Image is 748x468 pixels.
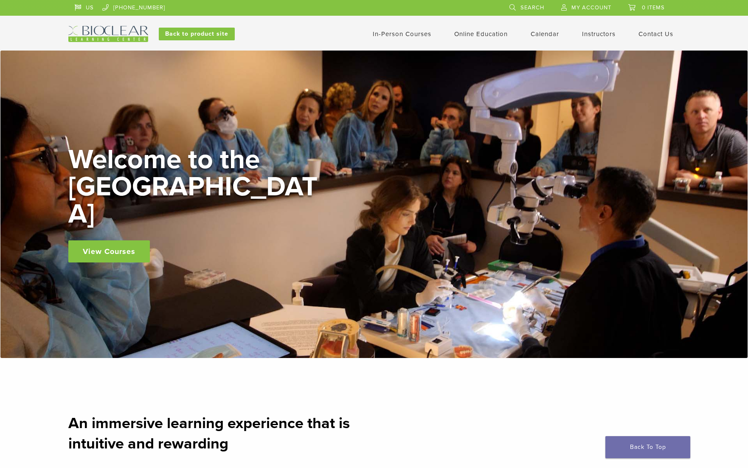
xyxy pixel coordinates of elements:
[520,4,544,11] span: Search
[531,30,559,38] a: Calendar
[605,436,690,458] a: Back To Top
[68,240,150,262] a: View Courses
[638,30,673,38] a: Contact Us
[68,414,350,453] strong: An immersive learning experience that is intuitive and rewarding
[454,30,508,38] a: Online Education
[373,30,431,38] a: In-Person Courses
[68,146,323,228] h2: Welcome to the [GEOGRAPHIC_DATA]
[582,30,616,38] a: Instructors
[159,28,235,40] a: Back to product site
[642,4,665,11] span: 0 items
[571,4,611,11] span: My Account
[68,26,148,42] img: Bioclear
